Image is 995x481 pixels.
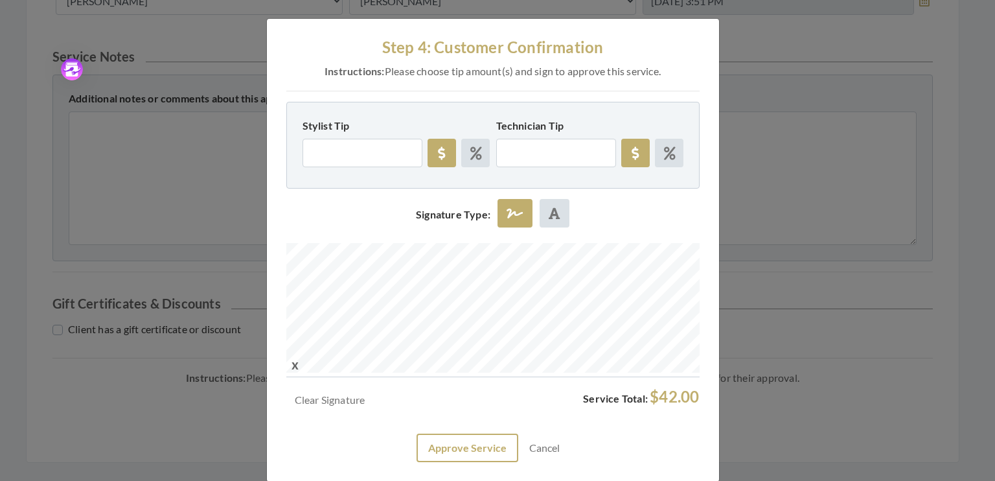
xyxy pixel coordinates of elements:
[416,207,490,222] label: Signature Type:
[325,65,385,77] strong: Instructions:
[521,436,569,460] a: Cancel
[417,434,518,462] button: Approve Service
[286,388,374,418] a: Clear Signature
[496,118,564,134] label: Technician Tip
[286,62,700,80] p: Please choose tip amount(s) and sign to approve this service.
[650,387,699,406] span: $42.00
[303,118,350,134] label: Stylist Tip
[286,38,700,57] h3: Step 4: Customer Confirmation
[583,392,648,405] span: Service Total:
